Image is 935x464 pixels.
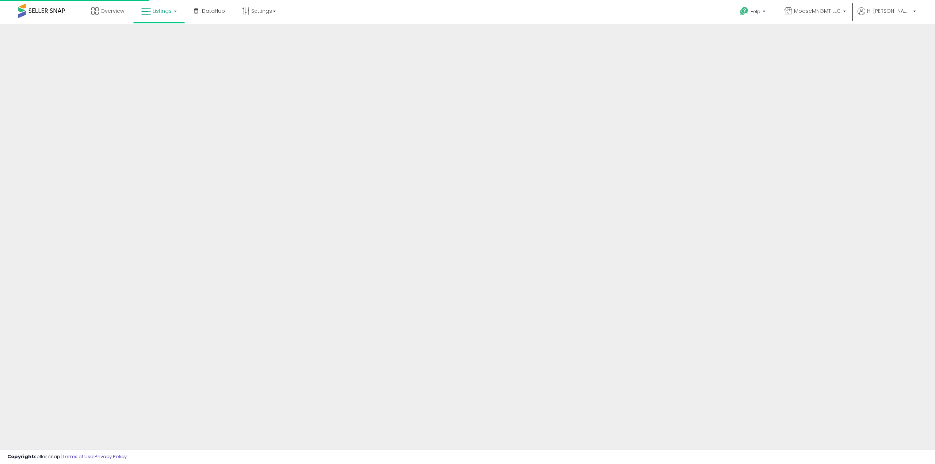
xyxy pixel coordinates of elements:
[751,8,760,15] span: Help
[202,7,225,15] span: DataHub
[858,7,916,24] a: Hi [PERSON_NAME]
[734,1,773,24] a: Help
[794,7,841,15] span: MooseMNGMT LLC
[740,7,749,16] i: Get Help
[153,7,172,15] span: Listings
[867,7,911,15] span: Hi [PERSON_NAME]
[100,7,124,15] span: Overview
